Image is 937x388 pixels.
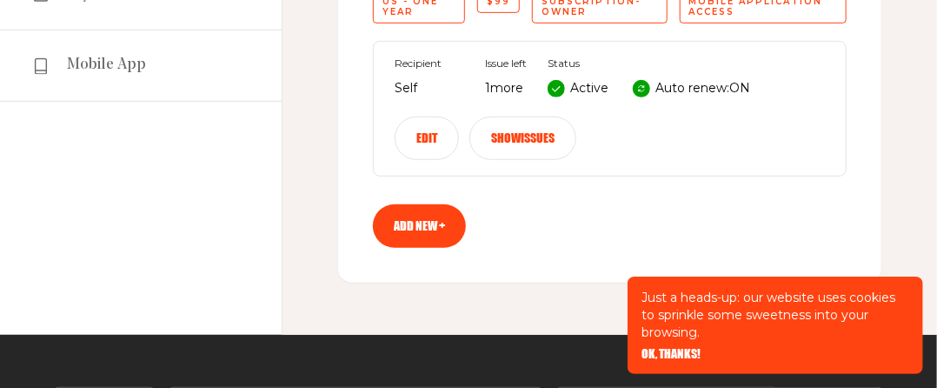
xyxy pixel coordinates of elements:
[570,78,608,99] p: Active
[395,57,464,70] span: Recipient
[641,348,701,360] button: OK, THANKS!
[641,289,909,341] p: Just a heads-up: our website uses cookies to sprinkle some sweetness into your browsing.
[469,117,576,160] button: Showissues
[373,204,466,248] a: Add new +
[655,78,750,99] p: Auto renew: ON
[67,55,146,76] span: Mobile App
[395,78,464,99] p: Self
[485,57,527,70] span: Issue left
[395,117,459,160] button: Edit
[485,78,527,99] p: 1 more
[548,57,750,70] span: Status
